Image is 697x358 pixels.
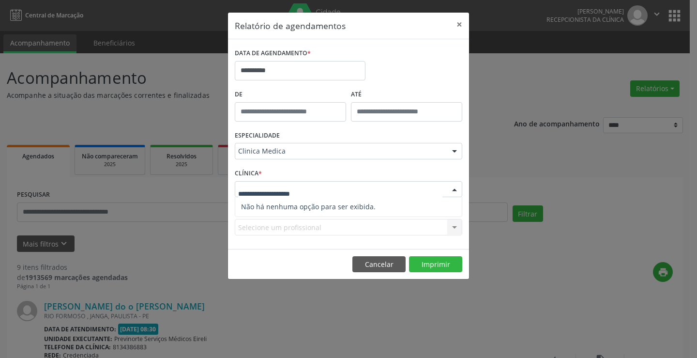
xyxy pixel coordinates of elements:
span: Não há nenhuma opção para ser exibida. [235,197,462,217]
button: Cancelar [352,256,406,273]
h5: Relatório de agendamentos [235,19,346,32]
span: Clinica Medica [238,146,442,156]
label: ATÉ [351,87,462,102]
label: CLÍNICA [235,166,262,181]
label: ESPECIALIDADE [235,128,280,143]
button: Imprimir [409,256,462,273]
button: Close [450,13,469,36]
label: DATA DE AGENDAMENTO [235,46,311,61]
label: De [235,87,346,102]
